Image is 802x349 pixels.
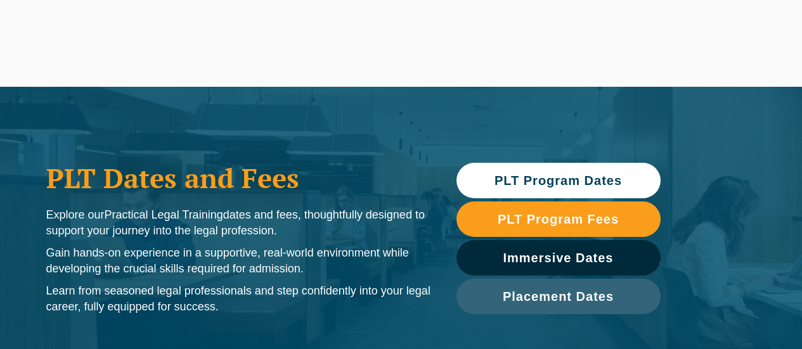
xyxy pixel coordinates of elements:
span: Practical Legal Training [105,208,223,221]
p: Learn from seasoned legal professionals and step confidently into your legal career, fully equipp... [46,283,431,315]
span: Placement Dates [503,290,614,303]
a: Placement Dates [456,279,661,314]
span: PLT Program Fees [498,213,619,225]
a: Immersive Dates [456,240,661,276]
span: PLT Program Dates [495,174,622,187]
p: Gain hands-on experience in a supportive, real-world environment while developing the crucial ski... [46,245,431,277]
a: PLT Program Fees [456,201,661,237]
span: Immersive Dates [503,251,614,264]
p: Explore our dates and fees, thoughtfully designed to support your journey into the legal profession. [46,207,431,239]
h1: PLT Dates and Fees [46,162,431,194]
a: PLT Program Dates [456,163,661,198]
